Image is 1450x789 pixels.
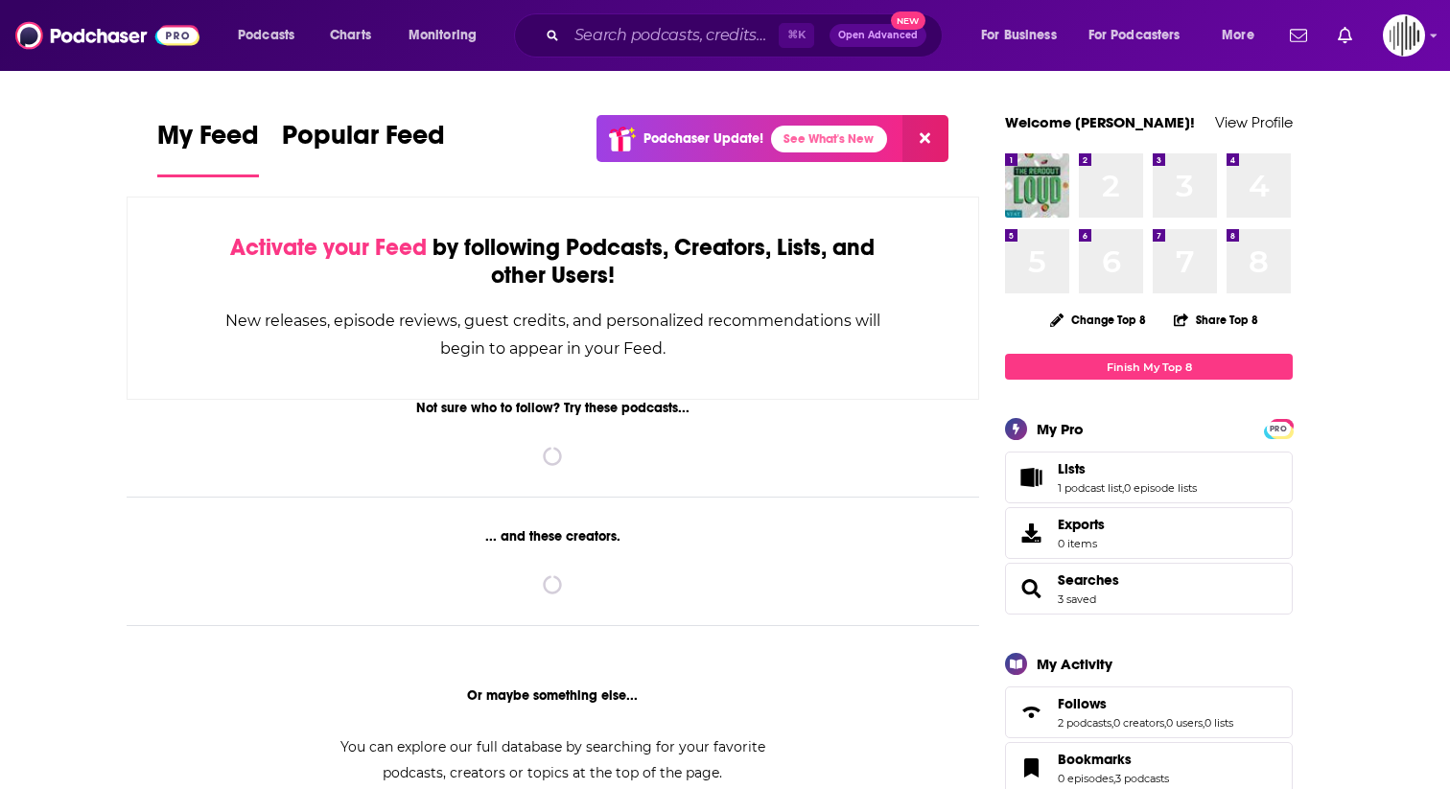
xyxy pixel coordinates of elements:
[1012,754,1050,781] a: Bookmarks
[1173,301,1259,338] button: Share Top 8
[643,130,763,147] p: Podchaser Update!
[15,17,199,54] img: Podchaser - Follow, Share and Rate Podcasts
[1267,422,1290,436] span: PRO
[127,528,979,545] div: ... and these creators.
[968,20,1081,51] button: open menu
[1039,308,1158,332] button: Change Top 8
[316,734,788,786] div: You can explore our full database by searching for your favorite podcasts, creators or topics at ...
[1012,699,1050,726] a: Follows
[1122,481,1124,495] span: ,
[1012,520,1050,546] span: Exports
[1282,19,1315,52] a: Show notifications dropdown
[830,24,926,47] button: Open AdvancedNew
[1058,481,1122,495] a: 1 podcast list
[1005,686,1293,738] span: Follows
[282,119,445,163] span: Popular Feed
[1124,481,1197,495] a: 0 episode lists
[1088,22,1181,49] span: For Podcasters
[1267,421,1290,435] a: PRO
[1037,655,1112,673] div: My Activity
[230,233,427,262] span: Activate your Feed
[127,400,979,416] div: Not sure who to follow? Try these podcasts...
[532,13,961,58] div: Search podcasts, credits, & more...
[1076,20,1208,51] button: open menu
[1005,507,1293,559] a: Exports
[1058,695,1233,712] a: Follows
[1111,716,1113,730] span: ,
[1383,14,1425,57] span: Logged in as gpg2
[1058,772,1113,785] a: 0 episodes
[317,20,383,51] a: Charts
[1208,20,1278,51] button: open menu
[779,23,814,48] span: ⌘ K
[1113,716,1164,730] a: 0 creators
[409,22,477,49] span: Monitoring
[1058,537,1105,550] span: 0 items
[1215,113,1293,131] a: View Profile
[1058,716,1111,730] a: 2 podcasts
[1005,452,1293,503] span: Lists
[223,307,882,362] div: New releases, episode reviews, guest credits, and personalized recommendations will begin to appe...
[1113,772,1115,785] span: ,
[891,12,925,30] span: New
[1164,716,1166,730] span: ,
[1058,751,1132,768] span: Bookmarks
[1115,772,1169,785] a: 3 podcasts
[1058,460,1197,477] a: Lists
[395,20,502,51] button: open menu
[282,119,445,177] a: Popular Feed
[1058,516,1105,533] span: Exports
[1166,716,1203,730] a: 0 users
[157,119,259,177] a: My Feed
[1330,19,1360,52] a: Show notifications dropdown
[1058,571,1119,589] a: Searches
[567,20,779,51] input: Search podcasts, credits, & more...
[1005,354,1293,380] a: Finish My Top 8
[1222,22,1254,49] span: More
[1005,563,1293,615] span: Searches
[1005,153,1069,218] img: The Readout Loud
[1012,464,1050,491] a: Lists
[1058,695,1107,712] span: Follows
[1203,716,1204,730] span: ,
[1383,14,1425,57] img: User Profile
[238,22,294,49] span: Podcasts
[1058,751,1169,768] a: Bookmarks
[157,119,259,163] span: My Feed
[838,31,918,40] span: Open Advanced
[1012,575,1050,602] a: Searches
[1058,592,1096,606] a: 3 saved
[330,22,371,49] span: Charts
[1058,460,1086,477] span: Lists
[223,234,882,290] div: by following Podcasts, Creators, Lists, and other Users!
[127,687,979,704] div: Or maybe something else...
[1005,113,1195,131] a: Welcome [PERSON_NAME]!
[224,20,319,51] button: open menu
[981,22,1057,49] span: For Business
[1204,716,1233,730] a: 0 lists
[1037,420,1084,438] div: My Pro
[1383,14,1425,57] button: Show profile menu
[771,126,887,152] a: See What's New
